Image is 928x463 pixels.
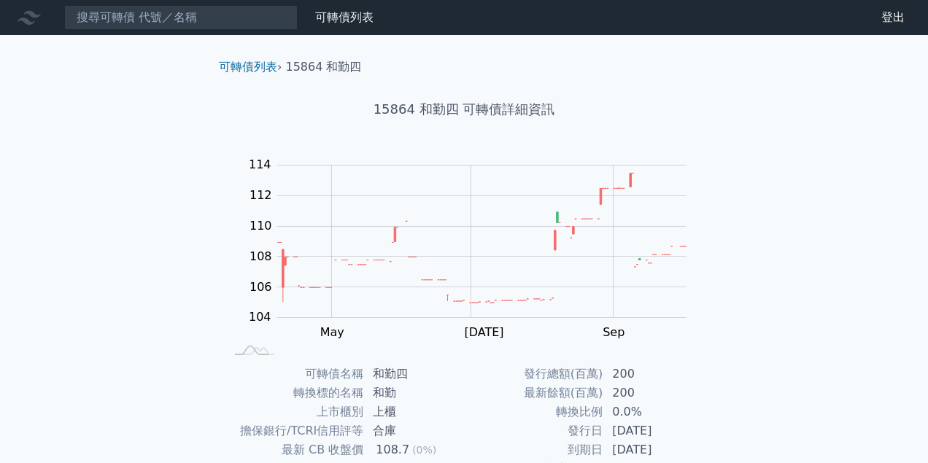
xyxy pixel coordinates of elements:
tspan: May [320,325,344,339]
td: [DATE] [603,421,703,440]
tspan: 108 [250,249,272,263]
td: 0.0% [603,402,703,421]
td: 發行日 [464,421,603,440]
tspan: Sep [603,325,625,339]
td: 200 [603,365,703,384]
td: 200 [603,384,703,402]
td: 最新餘額(百萬) [464,384,603,402]
li: › [219,58,282,76]
td: 和勤四 [364,365,464,384]
td: 到期日 [464,440,603,459]
tspan: 110 [250,219,272,233]
td: 擔保銀行/TCRI信用評等 [225,421,364,440]
a: 登出 [870,6,916,29]
td: [DATE] [603,440,703,459]
td: 最新 CB 收盤價 [225,440,364,459]
h1: 15864 和勤四 可轉債詳細資訊 [207,99,721,120]
td: 轉換標的名稱 [225,384,364,402]
tspan: [DATE] [465,325,504,339]
g: Chart [241,157,708,339]
tspan: 114 [249,157,271,171]
a: 可轉債列表 [219,60,277,74]
td: 轉換比例 [464,402,603,421]
tspan: 112 [250,188,272,202]
td: 合庫 [364,421,464,440]
div: 108.7 [373,441,412,459]
tspan: 104 [249,310,271,324]
input: 搜尋可轉債 代號／名稱 [64,5,298,30]
td: 和勤 [364,384,464,402]
li: 15864 和勤四 [286,58,362,76]
td: 上櫃 [364,402,464,421]
td: 可轉債名稱 [225,365,364,384]
span: (0%) [412,444,436,456]
tspan: 106 [250,280,272,294]
td: 上市櫃別 [225,402,364,421]
td: 發行總額(百萬) [464,365,603,384]
a: 可轉債列表 [315,10,374,24]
